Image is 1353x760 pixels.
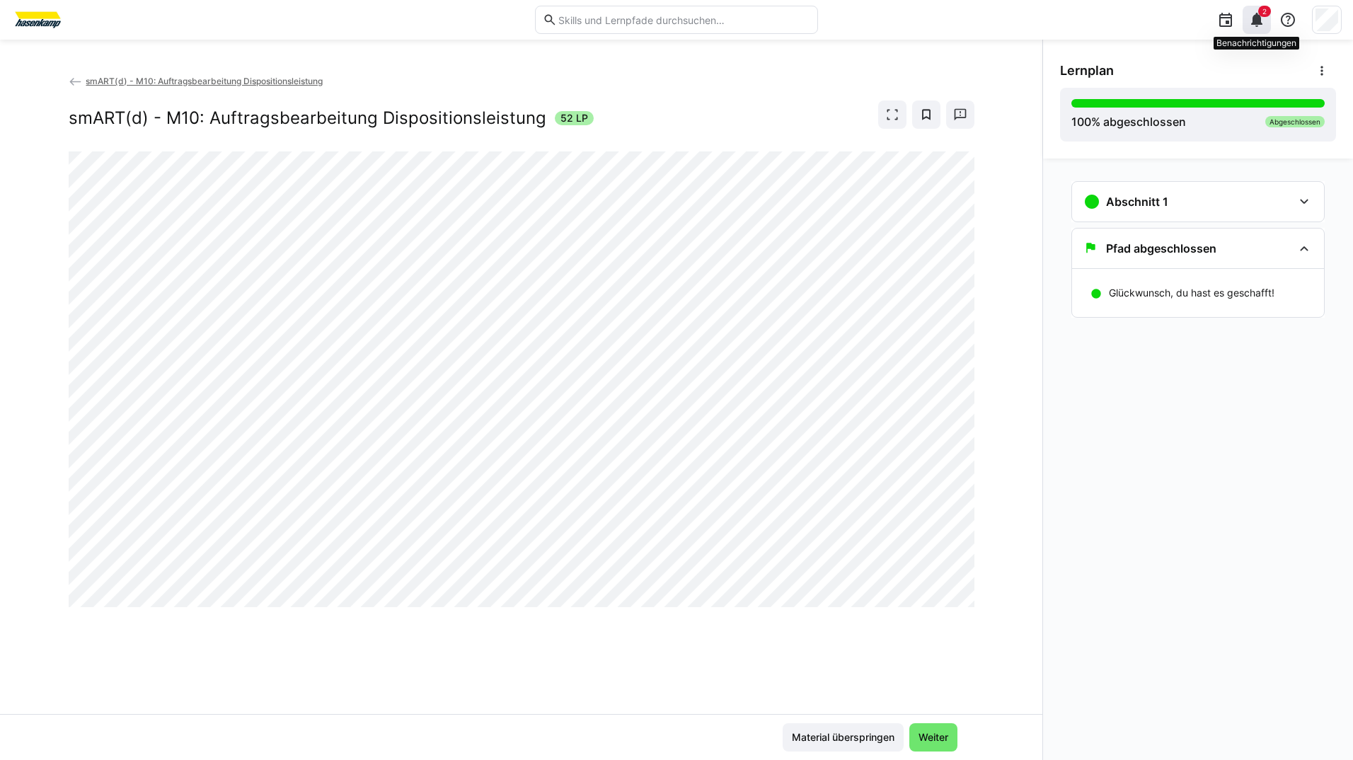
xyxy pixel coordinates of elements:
[1265,116,1325,127] div: Abgeschlossen
[1262,7,1267,16] span: 2
[1109,286,1274,300] p: Glückwunsch, du hast es geschafft!
[790,730,897,744] span: Material überspringen
[1106,195,1168,209] h3: Abschnitt 1
[1071,113,1186,130] div: % abgeschlossen
[1214,37,1299,50] div: Benachrichtigungen
[560,111,588,125] span: 52 LP
[557,13,810,26] input: Skills und Lernpfade durchsuchen…
[1071,115,1091,129] span: 100
[1060,63,1114,79] span: Lernplan
[69,108,546,129] h2: smART(d) - M10: Auftragsbearbeitung Dispositionsleistung
[69,76,323,86] a: smART(d) - M10: Auftragsbearbeitung Dispositionsleistung
[86,76,323,86] span: smART(d) - M10: Auftragsbearbeitung Dispositionsleistung
[783,723,904,752] button: Material überspringen
[909,723,957,752] button: Weiter
[1106,241,1216,255] h3: Pfad abgeschlossen
[916,730,950,744] span: Weiter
